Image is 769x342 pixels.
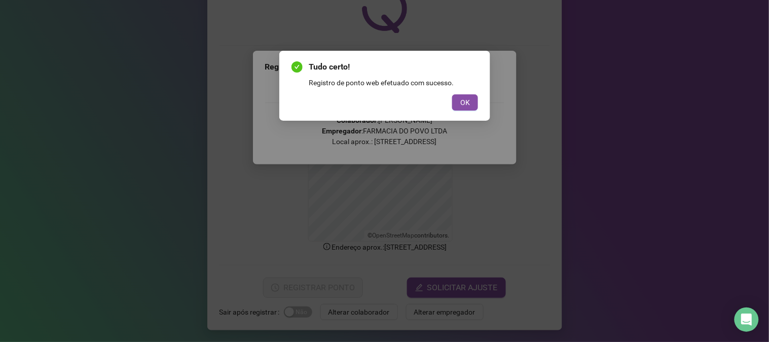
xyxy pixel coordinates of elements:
button: OK [452,94,478,111]
span: check-circle [291,61,303,73]
div: Open Intercom Messenger [735,307,759,332]
span: OK [460,97,470,108]
div: Registro de ponto web efetuado com sucesso. [309,77,478,88]
span: Tudo certo! [309,61,478,73]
